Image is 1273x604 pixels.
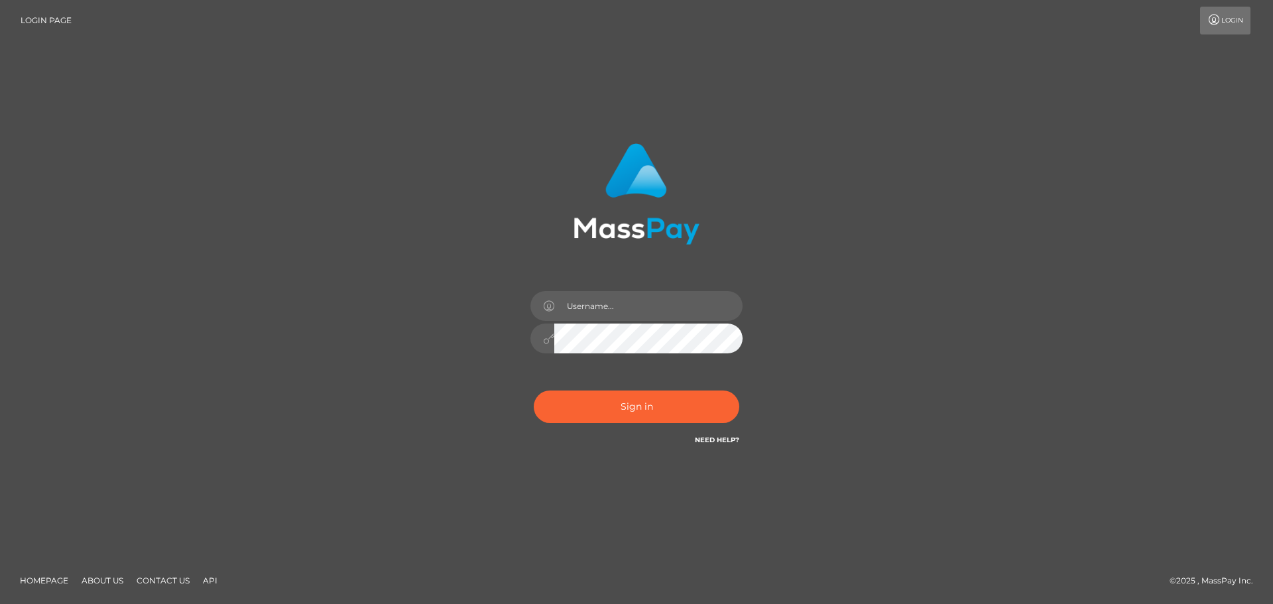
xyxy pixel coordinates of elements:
a: API [198,570,223,591]
a: Need Help? [695,436,739,444]
a: Contact Us [131,570,195,591]
button: Sign in [534,391,739,423]
a: About Us [76,570,129,591]
a: Login Page [21,7,72,34]
a: Login [1200,7,1250,34]
input: Username... [554,291,743,321]
div: © 2025 , MassPay Inc. [1170,574,1263,588]
a: Homepage [15,570,74,591]
img: MassPay Login [574,143,699,245]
